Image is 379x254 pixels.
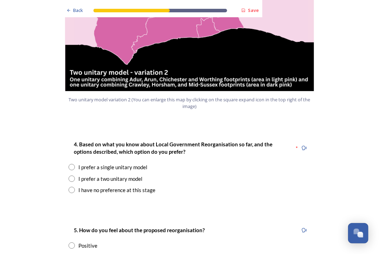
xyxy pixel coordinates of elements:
strong: Save [248,7,259,13]
strong: 5. How do you feel about the proposed reorganisation? [74,227,205,233]
strong: 4. Based on what you know about Local Government Reorganisation so far, and the options described... [74,141,274,155]
div: Positive [78,242,97,250]
span: Back [73,7,83,14]
div: I prefer a single unitary model [78,163,147,171]
button: Open Chat [348,223,368,243]
div: I prefer a two unitary model [78,175,142,183]
div: I have no preference at this stage [78,186,155,194]
span: Two unitary model variation 2 (You can enlarge this map by clicking on the square expand icon in ... [68,96,311,110]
